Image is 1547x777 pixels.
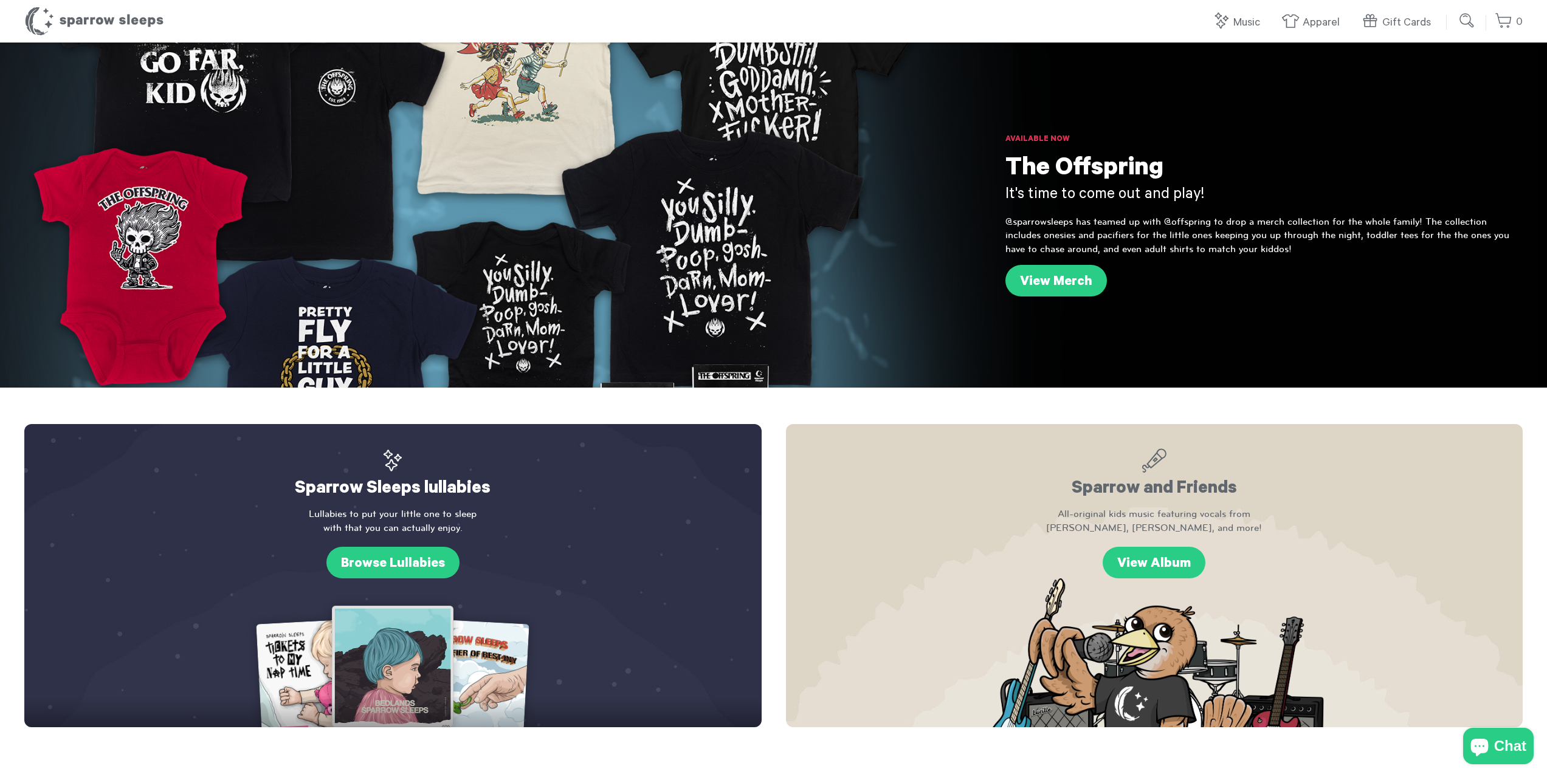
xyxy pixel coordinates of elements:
[1005,134,1523,146] h6: Available Now
[1005,215,1523,256] p: @sparrowsleeps has teamed up with @offspring to drop a merch collection for the whole family! The...
[1455,9,1480,33] input: Submit
[1495,9,1523,35] a: 0
[1005,185,1523,206] h3: It's time to come out and play!
[810,521,1499,535] span: [PERSON_NAME], [PERSON_NAME], and more!
[49,448,737,501] h2: Sparrow Sleeps lullabies
[810,448,1499,501] h2: Sparrow and Friends
[1361,10,1437,36] a: Gift Cards
[326,547,460,578] a: Browse Lullabies
[24,6,164,36] h1: Sparrow Sleeps
[49,521,737,535] span: with that you can actually enjoy.
[1459,728,1537,767] inbox-online-store-chat: Shopify online store chat
[1005,265,1107,296] a: View Merch
[810,507,1499,535] p: All-original kids music featuring vocals from
[1103,547,1205,578] a: View Album
[49,507,737,535] p: Lullabies to put your little one to sleep
[1005,155,1523,185] h1: The Offspring
[1212,10,1266,36] a: Music
[1281,10,1346,36] a: Apparel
